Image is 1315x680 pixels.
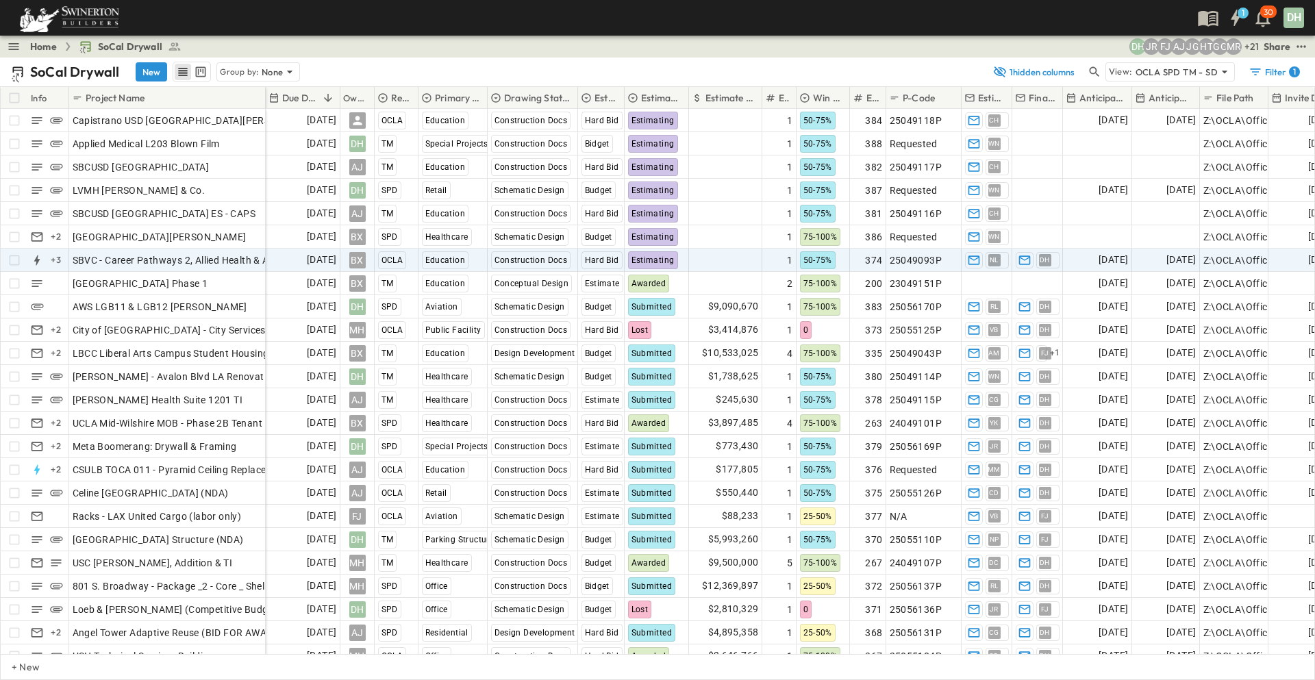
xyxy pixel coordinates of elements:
div: Owner [340,87,375,109]
span: SPD [381,302,398,312]
span: SoCal Drywall [98,40,162,53]
span: CH [989,213,999,214]
span: 25056170P [890,300,942,314]
span: [DATE] [1166,462,1196,477]
span: Awarded [631,279,666,288]
div: table view [173,62,211,82]
span: JR [990,446,999,446]
span: [DATE] [1099,275,1128,291]
span: 50-75% [803,395,832,405]
span: 387 [865,184,882,197]
span: [DATE] [307,345,336,361]
span: $3,897,485 [708,415,759,431]
span: Estimating [631,116,675,125]
span: 50-75% [803,255,832,265]
p: Anticipated Finish [1149,91,1192,105]
span: 25049117P [890,160,942,174]
span: Education [425,162,466,172]
div: Jorge Garcia (jorgarcia@swinerton.com) [1184,38,1201,55]
a: Home [30,40,57,53]
span: [DATE] [1099,368,1128,384]
div: BX [349,415,366,431]
span: Construction Docs [494,255,568,265]
div: AJ [349,205,366,222]
p: Estimate Status [641,91,681,105]
div: + 2 [48,438,64,455]
div: + 2 [48,322,64,338]
span: $177,805 [716,462,758,477]
span: CG [989,399,999,400]
p: Final Reviewer [1029,91,1055,105]
div: Meghana Raj (meghana.raj@swinerton.com) [1225,38,1242,55]
span: RL [990,306,999,307]
p: Primary Market [435,91,480,105]
span: TM [381,209,394,218]
span: CH [989,166,999,167]
span: 1 [787,370,792,383]
p: Estimate Amount [705,91,755,105]
span: [GEOGRAPHIC_DATA][PERSON_NAME] [73,230,247,244]
div: + 3 [48,252,64,268]
div: Share [1264,40,1290,53]
div: Daryll Hayward (daryll.hayward@swinerton.com) [1129,38,1146,55]
span: SBVC - Career Pathways 2, Allied Health & Aeronautics Bldg's [73,253,346,267]
span: 1 [787,300,792,314]
span: Education [425,116,466,125]
span: 75-100% [803,349,838,358]
span: 1 [787,207,792,221]
div: DH [349,368,366,385]
span: 2 [787,277,792,290]
div: + 2 [48,415,64,431]
span: 1 [787,323,792,337]
p: Group by: [220,65,259,79]
span: Submitted [631,372,673,381]
span: 200 [865,277,882,290]
span: [DATE] [307,205,336,221]
span: Special Projects [425,442,488,451]
p: Drawing Status [504,91,571,105]
span: 381 [865,207,882,221]
span: 25049114P [890,370,942,383]
span: [DATE] [1166,112,1196,128]
span: 4 [787,347,792,360]
p: Estimate Lead [978,91,1005,105]
span: Schematic Design [494,232,565,242]
p: Win Probability [813,91,842,105]
span: [DATE] [307,368,336,384]
span: Schematic Design [494,372,565,381]
button: 1 [1222,5,1249,30]
span: 75-100% [803,232,838,242]
p: Estimate Number [866,91,879,105]
div: AJ [349,462,366,478]
span: 75-100% [803,418,838,428]
span: [PERSON_NAME] Health Suite 1201 TI [73,393,243,407]
p: Region [391,91,411,105]
span: Meta Boomerang: Drywall & Framing [73,440,237,453]
div: Haaris Tahmas (haaris.tahmas@swinerton.com) [1198,38,1214,55]
span: [DATE] [307,252,336,268]
span: 25049043P [890,347,942,360]
div: DH [349,136,366,152]
span: 25049116P [890,207,942,221]
h6: 1 [1293,66,1296,77]
span: 1 [787,160,792,174]
div: DH [1283,8,1304,28]
span: [DATE] [1166,368,1196,384]
span: Healthcare [425,372,468,381]
p: 30 [1264,7,1273,18]
span: [DATE] [307,438,336,454]
span: [DATE] [1166,438,1196,454]
span: [DATE] [1166,252,1196,268]
span: $245,630 [716,392,758,407]
span: [DATE] [307,136,336,151]
div: Owner [343,79,367,117]
span: 380 [865,370,882,383]
span: 388 [865,137,882,151]
button: test [1293,38,1310,55]
p: View: [1109,64,1133,79]
span: 379 [865,440,882,453]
